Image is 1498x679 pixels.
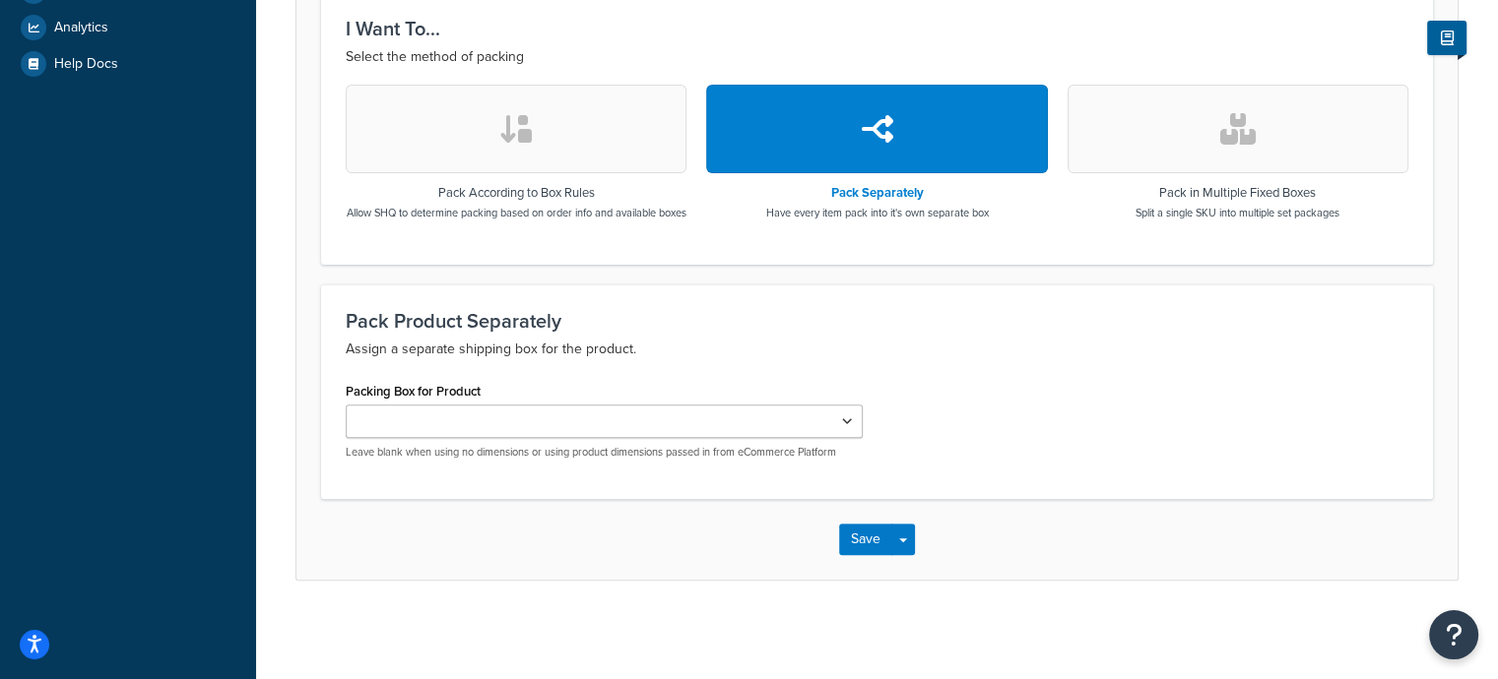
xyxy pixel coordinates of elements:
h3: Pack in Multiple Fixed Boxes [1136,186,1339,200]
a: Help Docs [15,46,241,82]
button: Show Help Docs [1427,21,1466,55]
button: Save [839,524,892,555]
p: Assign a separate shipping box for the product. [346,338,1408,361]
p: Split a single SKU into multiple set packages [1136,205,1339,220]
label: Packing Box for Product [346,384,481,399]
a: Analytics [15,10,241,45]
span: Analytics [54,20,108,36]
span: Help Docs [54,56,118,73]
p: Have every item pack into it's own separate box [765,205,988,220]
p: Allow SHQ to determine packing based on order info and available boxes [347,205,686,220]
h3: I Want To... [346,18,1408,39]
h3: Pack According to Box Rules [347,186,686,200]
h3: Pack Product Separately [346,310,1408,332]
p: Leave blank when using no dimensions or using product dimensions passed in from eCommerce Platform [346,445,863,460]
h3: Pack Separately [765,186,988,200]
p: Select the method of packing [346,45,1408,69]
button: Open Resource Center [1429,610,1478,659]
